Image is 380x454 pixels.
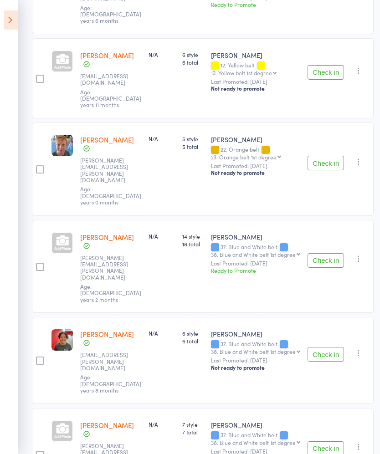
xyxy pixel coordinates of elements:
small: ryan.cleary@outlook.com [80,157,139,184]
small: Last Promoted: [DATE] [211,78,300,85]
div: 38. Blue and White belt 1st degree [211,251,296,257]
span: 7 total [182,428,204,436]
div: Ready to Promote [211,266,300,274]
div: N/A [149,420,175,428]
span: 6 total [182,58,204,66]
div: 37. Blue and White belt [211,341,300,354]
a: [PERSON_NAME] [80,232,134,242]
button: Check in [308,347,344,362]
div: 38. Blue and White belt 1st degree [211,439,296,445]
div: 23. Orange belt 1st degree [211,154,277,160]
div: Ready to Promote [211,0,300,8]
small: Natalie.fraley83@gmail.com [80,73,139,86]
small: marcus.houweling@moretonbay.qld.gov.au [80,255,139,281]
a: [PERSON_NAME] [80,135,134,144]
div: N/A [149,329,175,337]
img: image1734480186.png [51,329,73,351]
span: 18 total [182,240,204,248]
div: 37. Blue and White belt [211,244,300,257]
span: Age: [DEMOGRAPHIC_DATA] years 6 months [80,4,141,25]
img: image1733290494.png [51,135,73,156]
span: 5 total [182,143,204,150]
a: [PERSON_NAME] [80,420,134,430]
span: 7 style [182,420,204,428]
div: Not ready to promote [211,364,300,371]
button: Check in [308,253,344,268]
div: N/A [149,135,175,143]
div: N/A [149,232,175,240]
span: 5 style [182,135,204,143]
button: Check in [308,156,344,170]
div: [PERSON_NAME] [211,51,300,60]
div: 12. Yellow belt [211,62,300,76]
small: Last Promoted: [DATE] [211,163,300,169]
div: 13. Yellow belt 1st degree [211,70,272,76]
small: Last Promoted: [DATE] [211,260,300,266]
a: [PERSON_NAME] [80,329,134,339]
span: Age: [DEMOGRAPHIC_DATA] years 2 months [80,282,141,303]
div: [PERSON_NAME] [211,420,300,429]
div: [PERSON_NAME] [211,329,300,338]
span: 6 style [182,329,204,337]
small: bambi.hulse@gmail.com [80,352,139,371]
span: 6 style [182,51,204,58]
span: 6 total [182,337,204,345]
div: Not ready to promote [211,169,300,176]
a: [PERSON_NAME] [80,51,134,60]
div: 22. Orange belt [211,146,300,160]
span: Age: [DEMOGRAPHIC_DATA] years 0 months [80,185,141,206]
span: 14 style [182,232,204,240]
span: Age: [DEMOGRAPHIC_DATA] years 8 months [80,373,141,394]
div: 38. Blue and White belt 1st degree [211,348,296,354]
span: Age: [DEMOGRAPHIC_DATA] years 11 months [80,88,141,109]
button: Check in [308,65,344,80]
div: [PERSON_NAME] [211,135,300,144]
div: N/A [149,51,175,58]
div: 37. Blue and White belt [211,432,300,445]
div: [PERSON_NAME] [211,232,300,241]
small: Last Promoted: [DATE] [211,357,300,363]
div: Not ready to promote [211,85,300,92]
